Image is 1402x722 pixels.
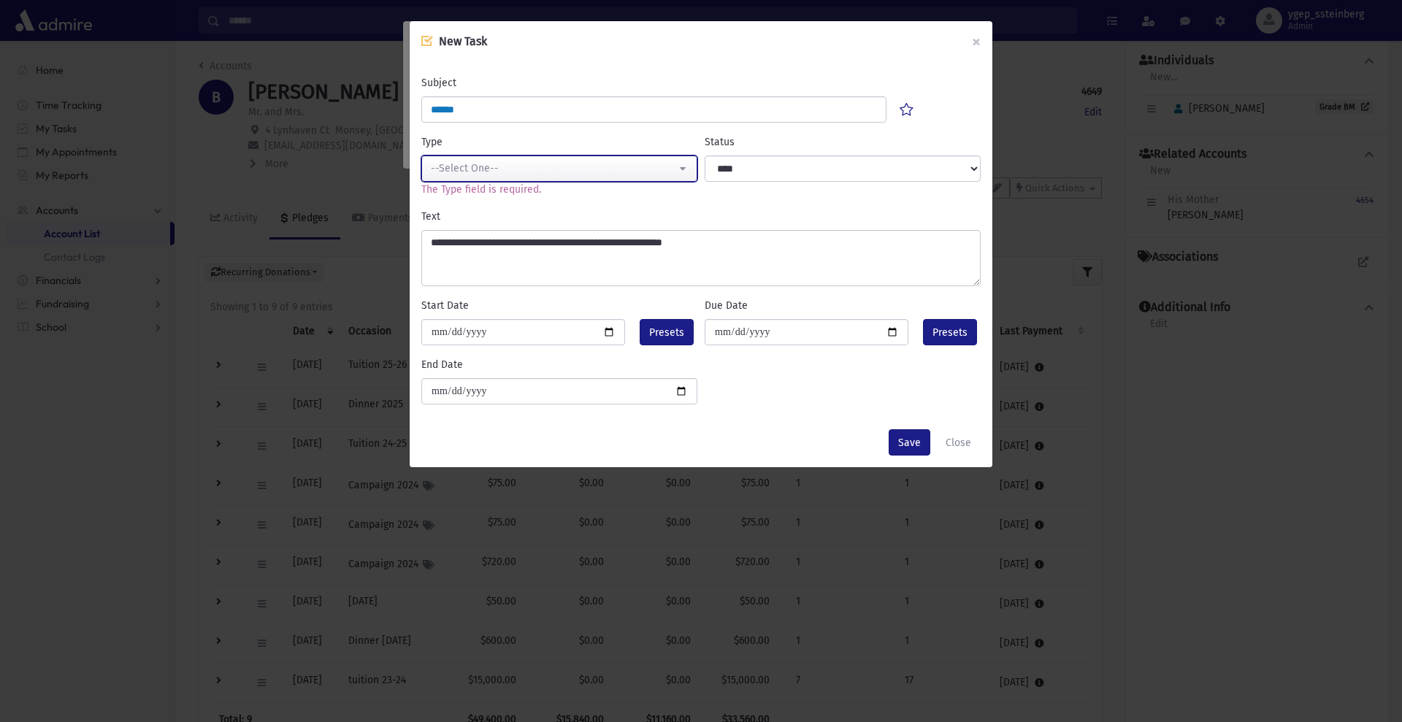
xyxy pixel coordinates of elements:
button: Save [889,429,930,456]
label: Text [421,209,440,224]
button: Presets [640,319,694,345]
span: Presets [932,325,968,340]
div: --Select One-- [431,161,676,176]
label: Start Date [421,298,469,313]
label: Subject [421,75,456,91]
button: Presets [923,319,977,345]
button: --Select One-- [421,155,697,182]
button: Close [936,429,981,456]
span: The Type field is required. [421,183,541,196]
label: Type [421,134,443,150]
label: End Date [421,357,463,372]
span: Presets [649,325,684,340]
label: Due Date [705,298,748,313]
button: × [960,21,992,62]
label: Status [705,134,735,150]
span: New Task [439,34,487,48]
